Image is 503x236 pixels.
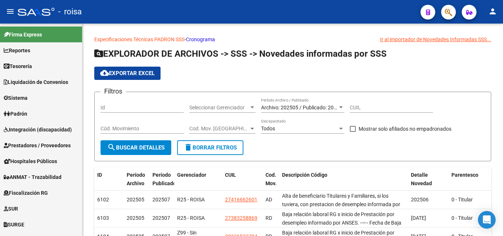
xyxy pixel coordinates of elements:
span: Gerenciador [177,172,206,178]
span: Cod. Mov. [GEOGRAPHIC_DATA] [189,126,249,132]
span: ANMAT - Trazabilidad [4,173,61,181]
mat-icon: menu [6,7,15,16]
span: SURGE [4,221,24,229]
datatable-header-cell: Gerenciador [174,167,222,200]
span: 27416662601 [225,197,257,202]
datatable-header-cell: Detalle Novedad [408,167,449,200]
mat-icon: cloud_download [100,68,109,77]
span: AD [265,197,272,202]
span: R25 - ROISA [177,215,205,221]
span: EXPLORADOR DE ARCHIVOS -> SSS -> Novedades informadas por SSS [94,49,387,59]
span: Alta de beneficiario Titulares y Familiares, si los tuviera, con prestacion de desempleo informad... [282,193,400,232]
strong: - [363,220,365,226]
span: CUIL [225,172,236,178]
div: Ir al importador de Novedades Informadas SSS... [380,35,491,43]
datatable-header-cell: Descripción Código [279,167,408,200]
p: - [94,35,491,43]
div: Open Intercom Messenger [478,211,496,229]
datatable-header-cell: ID [94,167,124,200]
datatable-header-cell: Período Archivo [124,167,150,200]
button: Borrar Filtros [177,140,243,155]
span: 202505 [127,197,144,202]
span: ID [97,172,102,178]
span: Seleccionar Gerenciador [189,105,249,111]
span: Detalle Novedad [411,172,432,186]
mat-icon: person [488,7,497,16]
h3: Filtros [101,86,126,96]
span: Tesorería [4,62,32,70]
span: Liquidación de Convenios [4,78,68,86]
span: 6103 [97,215,109,221]
span: RD [265,215,272,221]
span: 0 - Titular [451,197,473,202]
span: Fiscalización RG [4,189,48,197]
datatable-header-cell: CUIL [222,167,263,200]
span: Prestadores / Proveedores [4,141,71,149]
span: Exportar EXCEL [100,70,155,77]
span: 202507 [152,197,170,202]
mat-icon: delete [184,143,193,152]
span: 202507 [152,215,170,221]
span: Período Publicado [152,172,176,186]
button: Buscar Detalles [101,140,171,155]
a: Cronograma [186,36,215,42]
span: 0 - Titular [451,215,473,221]
span: Cod. Mov. [265,172,277,186]
span: Firma Express [4,31,42,39]
a: Especificaciones Técnicas PADRON SSS [94,36,184,42]
span: Archivo: 202505 / Publicado: 202507 [261,105,345,110]
span: R25 - ROISA [177,197,205,202]
span: Integración (discapacidad) [4,126,72,134]
button: Exportar EXCEL [94,67,161,80]
span: 27383258869 [225,215,257,221]
span: Mostrar solo afiliados no empadronados [359,124,451,133]
span: Descripción Código [282,172,327,178]
span: Buscar Detalles [107,144,165,151]
datatable-header-cell: Parentesco [449,167,489,200]
span: 202506 [411,197,429,202]
datatable-header-cell: Cod. Mov. [263,167,279,200]
span: Hospitales Públicos [4,157,57,165]
span: Todos [261,126,275,131]
span: Sistema [4,94,28,102]
span: 6102 [97,197,109,202]
datatable-header-cell: Período Publicado [150,167,174,200]
span: Padrón [4,110,27,118]
span: Período Archivo [127,172,145,186]
span: Reportes [4,46,30,54]
span: Baja relación laboral RG x inicio de Prestación por desempleo informado por ANSES. -- -- Fecha de... [282,211,401,226]
span: SUR [4,205,18,213]
mat-icon: search [107,143,116,152]
span: Parentesco [451,172,478,178]
span: - roisa [58,4,82,20]
span: [DATE] [411,215,426,221]
span: Borrar Filtros [184,144,237,151]
span: 202505 [127,215,144,221]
